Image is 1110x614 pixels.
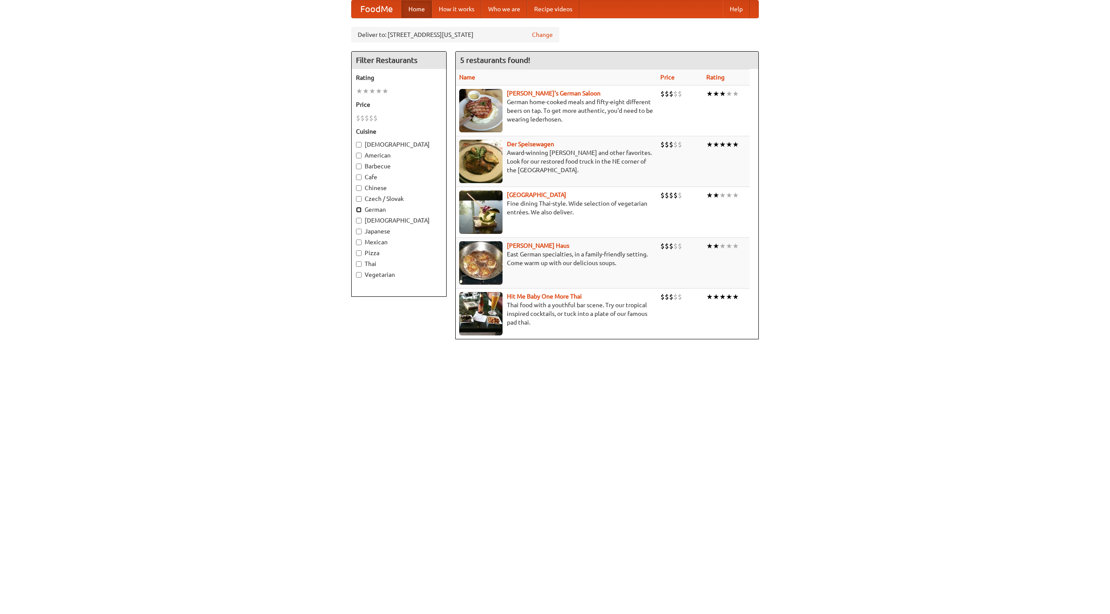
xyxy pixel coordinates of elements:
label: [DEMOGRAPHIC_DATA] [356,140,442,149]
p: East German specialties, in a family-friendly setting. Come warm up with our delicious soups. [459,250,653,267]
img: satay.jpg [459,190,503,234]
p: Thai food with a youthful bar scene. Try our tropical inspired cocktails, or tuck into a plate of... [459,301,653,327]
input: Chinese [356,185,362,191]
input: Cafe [356,174,362,180]
li: ★ [732,241,739,251]
a: Recipe videos [527,0,579,18]
a: [GEOGRAPHIC_DATA] [507,191,566,198]
input: [DEMOGRAPHIC_DATA] [356,218,362,223]
li: ★ [713,140,719,149]
a: Help [723,0,750,18]
div: Deliver to: [STREET_ADDRESS][US_STATE] [351,27,559,43]
input: Czech / Slovak [356,196,362,202]
li: $ [660,140,665,149]
li: ★ [719,89,726,99]
h5: Price [356,100,442,109]
li: $ [669,140,673,149]
li: ★ [356,86,362,96]
a: Who we are [481,0,527,18]
li: $ [660,190,665,200]
a: Price [660,74,675,81]
li: $ [365,113,369,123]
li: $ [669,89,673,99]
li: $ [678,89,682,99]
li: $ [660,292,665,302]
img: babythai.jpg [459,292,503,335]
p: Award-winning [PERSON_NAME] and other favorites. Look for our restored food truck in the NE corne... [459,148,653,174]
li: ★ [713,89,719,99]
label: German [356,205,442,214]
label: Pizza [356,249,442,257]
label: Barbecue [356,162,442,171]
li: $ [360,113,365,123]
a: Name [459,74,475,81]
input: Mexican [356,240,362,245]
li: $ [665,241,669,251]
li: $ [373,113,378,123]
ng-pluralize: 5 restaurants found! [460,56,530,64]
li: $ [669,292,673,302]
li: ★ [719,241,726,251]
li: ★ [713,190,719,200]
a: [PERSON_NAME]'s German Saloon [507,90,601,97]
img: kohlhaus.jpg [459,241,503,285]
li: $ [673,190,678,200]
a: Change [532,30,553,39]
h5: Rating [356,73,442,82]
li: ★ [726,190,732,200]
a: Home [402,0,432,18]
li: ★ [362,86,369,96]
input: American [356,153,362,158]
li: ★ [713,292,719,302]
li: ★ [726,241,732,251]
input: Barbecue [356,164,362,169]
label: Cafe [356,173,442,181]
li: ★ [732,292,739,302]
li: ★ [706,190,713,200]
h4: Filter Restaurants [352,52,446,69]
li: ★ [726,292,732,302]
a: Rating [706,74,725,81]
li: ★ [382,86,388,96]
label: Japanese [356,227,442,236]
li: $ [678,241,682,251]
li: ★ [732,140,739,149]
li: ★ [719,292,726,302]
li: $ [665,190,669,200]
input: [DEMOGRAPHIC_DATA] [356,142,362,148]
li: $ [673,241,678,251]
li: ★ [375,86,382,96]
li: $ [673,89,678,99]
li: ★ [732,190,739,200]
li: $ [678,190,682,200]
label: Chinese [356,184,442,192]
li: ★ [713,241,719,251]
a: [PERSON_NAME] Haus [507,242,569,249]
li: $ [673,140,678,149]
a: Hit Me Baby One More Thai [507,293,582,300]
a: How it works [432,0,481,18]
p: Fine dining Thai-style. Wide selection of vegetarian entrées. We also deliver. [459,199,653,217]
input: Vegetarian [356,272,362,278]
li: $ [673,292,678,302]
a: FoodMe [352,0,402,18]
img: esthers.jpg [459,89,503,132]
input: German [356,207,362,213]
li: $ [678,140,682,149]
input: Pizza [356,250,362,256]
li: ★ [719,190,726,200]
li: $ [669,190,673,200]
li: $ [665,292,669,302]
h5: Cuisine [356,127,442,136]
li: $ [665,140,669,149]
li: ★ [706,241,713,251]
li: $ [356,113,360,123]
p: German home-cooked meals and fifty-eight different beers on tap. To get more authentic, you'd nee... [459,98,653,124]
a: Der Speisewagen [507,141,554,148]
img: speisewagen.jpg [459,140,503,183]
li: $ [369,113,373,123]
input: Thai [356,261,362,267]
